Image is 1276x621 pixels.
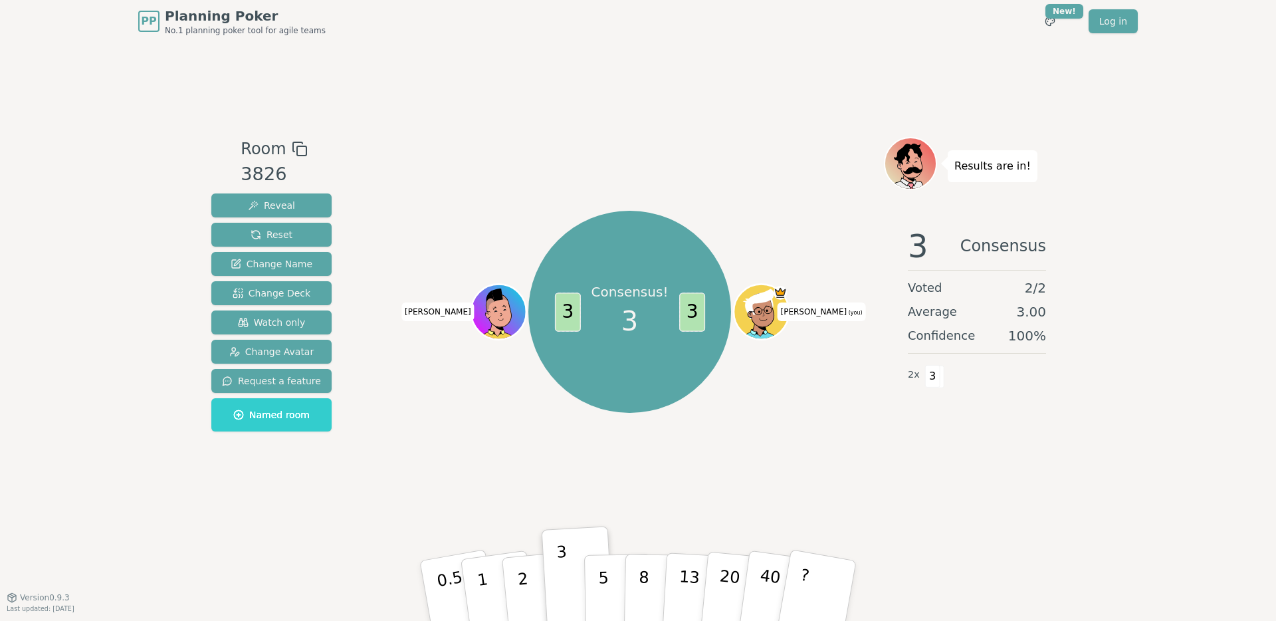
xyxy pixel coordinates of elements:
[908,230,928,262] span: 3
[908,368,920,382] span: 2 x
[231,257,312,271] span: Change Name
[925,365,940,388] span: 3
[621,301,638,341] span: 3
[20,592,70,603] span: Version 0.9.3
[7,592,70,603] button: Version0.9.3
[165,25,326,36] span: No.1 planning poker tool for agile teams
[138,7,326,36] a: PPPlanning PokerNo.1 planning poker tool for agile teams
[908,326,975,345] span: Confidence
[211,369,332,393] button: Request a feature
[238,316,306,329] span: Watch only
[1089,9,1138,33] a: Log in
[248,199,295,212] span: Reveal
[1008,326,1046,345] span: 100 %
[241,161,307,188] div: 3826
[141,13,156,29] span: PP
[908,303,957,321] span: Average
[233,408,310,422] span: Named room
[954,157,1031,176] p: Results are in!
[229,345,314,358] span: Change Avatar
[211,223,332,247] button: Reset
[591,283,669,301] p: Consensus!
[1016,303,1046,321] span: 3.00
[211,340,332,364] button: Change Avatar
[222,374,321,388] span: Request a feature
[401,303,475,321] span: Click to change your name
[556,543,571,615] p: 3
[679,293,705,332] span: 3
[165,7,326,25] span: Planning Poker
[908,279,942,297] span: Voted
[1045,4,1083,19] div: New!
[960,230,1046,262] span: Consensus
[211,252,332,276] button: Change Name
[778,303,866,321] span: Click to change your name
[211,310,332,334] button: Watch only
[7,605,74,612] span: Last updated: [DATE]
[1038,9,1062,33] button: New!
[847,310,863,316] span: (you)
[211,193,332,217] button: Reveal
[1025,279,1046,297] span: 2 / 2
[554,293,580,332] span: 3
[773,286,787,300] span: Anton is the host
[211,281,332,305] button: Change Deck
[251,228,292,241] span: Reset
[241,137,286,161] span: Room
[211,398,332,432] button: Named room
[233,287,310,300] span: Change Deck
[735,286,787,338] button: Click to change your avatar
